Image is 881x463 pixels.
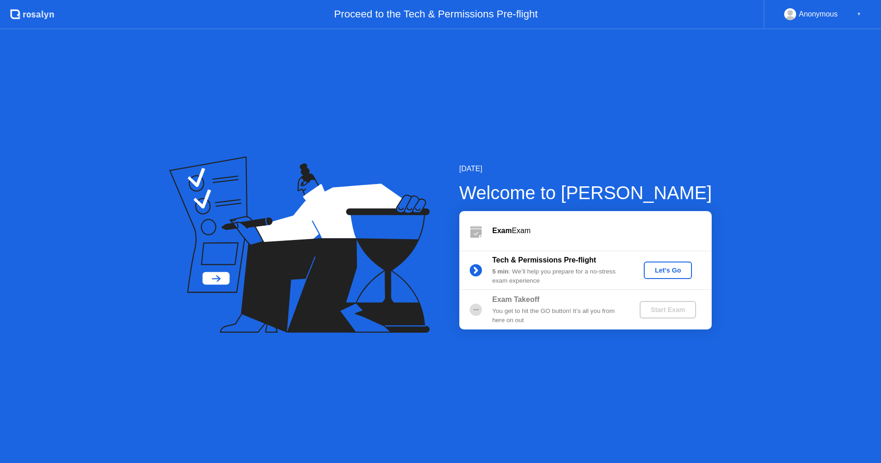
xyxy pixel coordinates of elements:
button: Start Exam [640,301,696,318]
div: ▼ [857,8,861,20]
div: Let's Go [647,267,688,274]
b: 5 min [492,268,509,275]
b: Tech & Permissions Pre-flight [492,256,596,264]
b: Exam [492,227,512,234]
b: Exam Takeoff [492,296,540,303]
div: Anonymous [799,8,838,20]
div: You get to hit the GO button! It’s all you from here on out [492,307,625,325]
button: Let's Go [644,262,692,279]
div: Exam [492,225,712,236]
div: [DATE] [459,163,712,174]
div: Welcome to [PERSON_NAME] [459,179,712,206]
div: Start Exam [643,306,692,313]
div: : We’ll help you prepare for a no-stress exam experience [492,267,625,286]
